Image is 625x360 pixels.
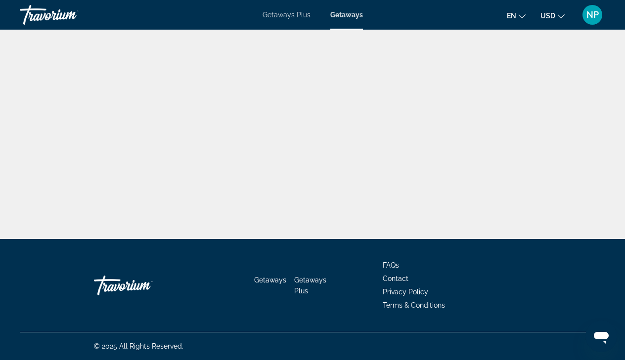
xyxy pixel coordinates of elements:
[330,11,363,19] a: Getaways
[540,12,555,20] span: USD
[254,276,286,284] a: Getaways
[540,8,565,23] button: Change currency
[294,276,326,295] a: Getaways Plus
[585,320,617,352] iframe: Button to launch messaging window, conversation in progress
[383,301,445,309] a: Terms & Conditions
[383,275,408,282] a: Contact
[507,8,526,23] button: Change language
[507,12,516,20] span: en
[586,10,599,20] span: NP
[383,261,399,269] a: FAQs
[263,11,311,19] a: Getaways Plus
[383,288,428,296] a: Privacy Policy
[20,2,119,28] a: Travorium
[94,271,193,300] a: Travorium
[580,4,605,25] button: User Menu
[94,342,183,350] span: © 2025 All Rights Reserved.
